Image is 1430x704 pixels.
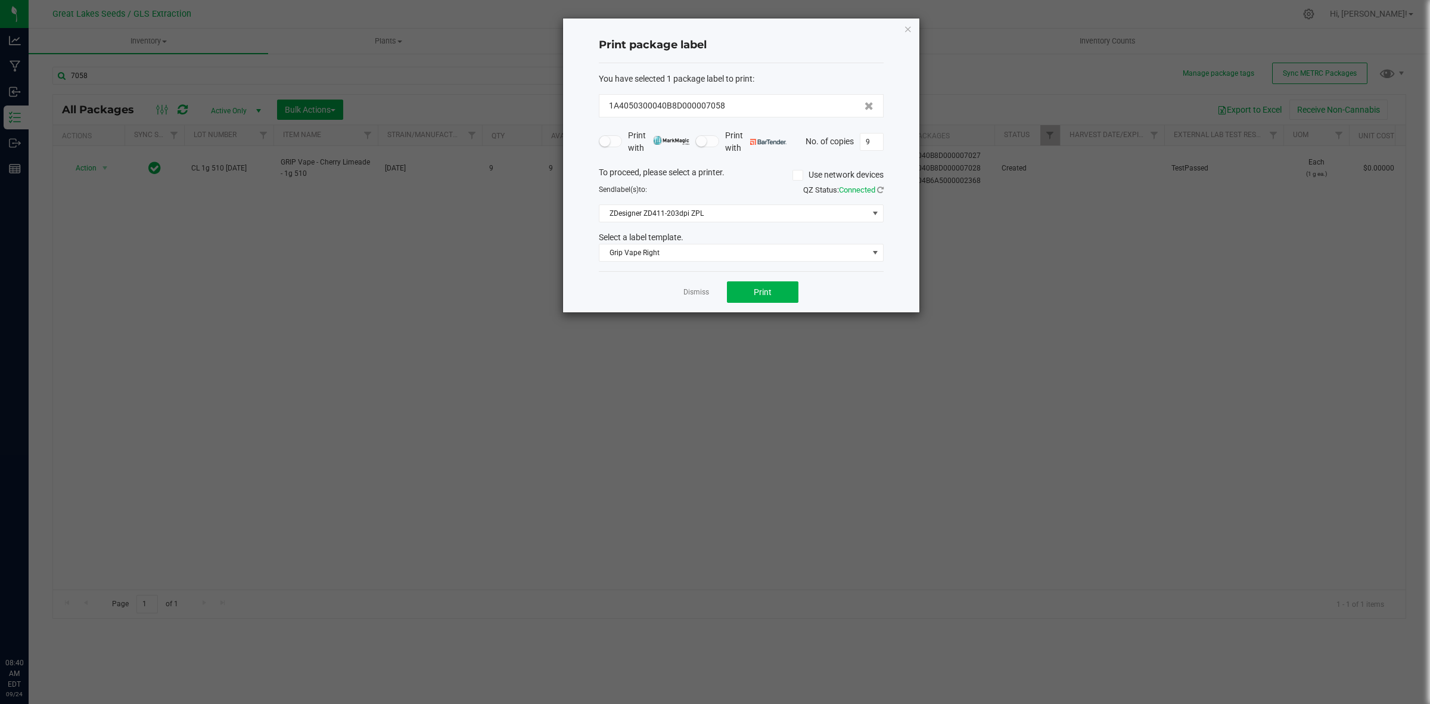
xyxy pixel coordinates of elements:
[653,136,689,145] img: mark_magic_cybra.png
[615,185,639,194] span: label(s)
[599,244,868,261] span: Grip Vape Right
[599,74,753,83] span: You have selected 1 package label to print
[792,169,884,181] label: Use network devices
[750,139,786,145] img: bartender.png
[12,609,48,644] iframe: Resource center
[727,281,798,303] button: Print
[590,231,893,244] div: Select a label template.
[599,205,868,222] span: ZDesigner ZD411-203dpi ZPL
[839,185,875,194] span: Connected
[609,100,725,112] span: 1A4050300040B8D000007058
[806,136,854,145] span: No. of copies
[590,166,893,184] div: To proceed, please select a printer.
[725,129,786,154] span: Print with
[599,73,884,85] div: :
[803,185,884,194] span: QZ Status:
[683,287,709,297] a: Dismiss
[754,287,772,297] span: Print
[599,38,884,53] h4: Print package label
[599,185,647,194] span: Send to:
[628,129,689,154] span: Print with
